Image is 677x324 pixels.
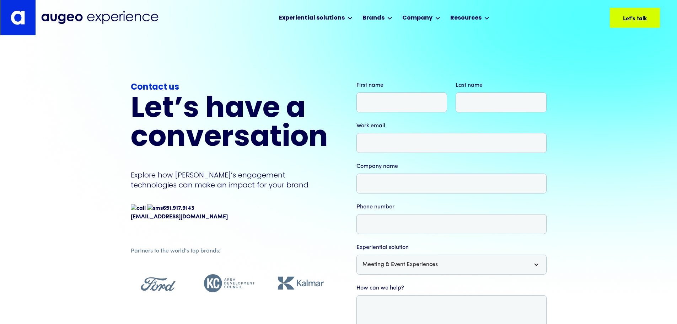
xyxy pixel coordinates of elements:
label: Last name [456,81,547,90]
span: 651.917.9143 [131,206,194,211]
img: Client logo who trusts Augeo to maximize engagement. [274,272,328,295]
a: [EMAIL_ADDRESS][DOMAIN_NAME] [131,213,228,221]
div: Brands [362,14,385,22]
img: Augeo's "a" monogram decorative logo in white. [11,10,25,25]
div: Meeting & Event Experiences [356,255,547,275]
img: sms [147,204,163,213]
label: Work email [356,122,547,130]
div: Company [402,14,432,22]
label: Company name [356,162,547,171]
div: Experiential solutions [279,14,345,22]
div: Contact us [131,81,328,94]
label: How can we help? [356,284,547,292]
img: Augeo Experience business unit full logo in midnight blue. [41,11,158,24]
a: Let's talk [610,8,660,28]
div: Meeting & Event Experiences [362,260,438,269]
p: Explore how [PERSON_NAME]’s engagement technologies can make an impact for your brand. [131,170,328,190]
img: Client logo who trusts Augeo to maximize engagement. [131,272,185,295]
div: Partners to the world’s top brands: [131,247,328,255]
img: Client logo who trusts Augeo to maximize engagement. [202,272,257,295]
label: Phone number [356,203,547,211]
label: Experiential solution [356,243,547,252]
div: Resources [450,14,482,22]
h2: Let’s have a conversation [131,95,328,153]
label: First name [356,81,447,90]
img: call [131,204,146,213]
